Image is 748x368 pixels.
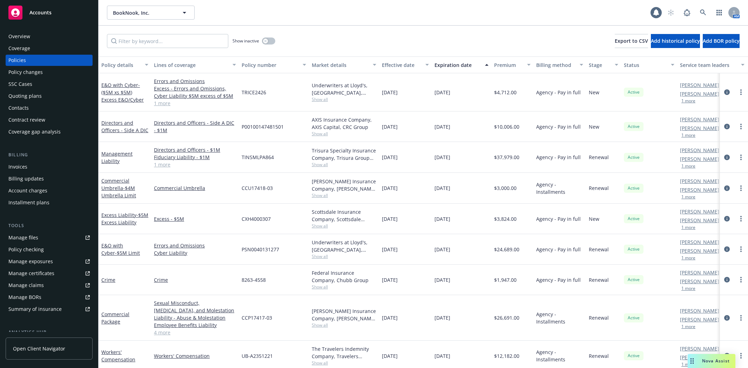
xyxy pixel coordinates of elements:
a: [PERSON_NAME] [680,247,719,254]
span: Accounts [29,10,52,15]
button: Status [621,56,677,73]
a: Errors and Omissions [154,77,236,85]
div: Stage [589,61,611,69]
button: 1 more [681,133,695,137]
span: Export to CSV [615,38,648,44]
a: Summary of insurance [6,304,93,315]
a: Commercial Package [101,311,129,325]
div: Coverage gap analysis [8,126,61,137]
a: [PERSON_NAME] [680,269,719,276]
div: Effective date [382,61,421,69]
span: CXH4000307 [242,215,271,223]
span: - ($5M xs $5M) Excess E&O/Cyber [101,82,144,103]
a: Management Liability [101,150,133,164]
span: $4,712.00 [494,89,517,96]
button: Export to CSV [615,34,648,48]
span: Show all [312,162,376,168]
a: [PERSON_NAME] [680,186,719,193]
span: Active [627,315,641,321]
div: Summary of insurance [8,304,62,315]
div: Trisura Specialty Insurance Company, Trisura Group Ltd., CRC Group [312,147,376,162]
a: [PERSON_NAME] [680,208,719,215]
span: [DATE] [382,215,398,223]
span: Active [627,353,641,359]
a: Commercial Umbrella [154,184,236,192]
span: [DATE] [382,276,398,284]
span: Show all [312,96,376,102]
a: Coverage [6,43,93,54]
a: Manage files [6,232,93,243]
span: Agency - Pay in full [536,276,581,284]
div: Drag to move [688,354,696,368]
button: 1 more [681,362,695,367]
span: Show all [312,131,376,137]
a: more [737,153,745,162]
div: The Travelers Indemnity Company, Travelers Insurance [312,345,376,360]
a: Billing updates [6,173,93,184]
span: Show all [312,360,376,366]
div: Billing updates [8,173,44,184]
span: Show inactive [233,38,259,44]
div: Invoices [8,161,27,172]
button: Effective date [379,56,432,73]
a: 1 more [154,161,236,168]
a: [PERSON_NAME] [680,90,719,97]
a: [PERSON_NAME] [680,307,719,314]
a: Contract review [6,114,93,125]
div: Service team leaders [680,61,737,69]
span: Renewal [589,276,609,284]
span: Active [627,246,641,252]
span: Renewal [589,314,609,321]
span: New [589,123,599,130]
a: more [737,122,745,131]
div: Status [624,61,667,69]
button: Expiration date [432,56,491,73]
a: Workers' Compensation [101,349,135,363]
span: Agency - Pay in full [536,215,581,223]
button: 1 more [681,99,695,103]
a: Fiduciary Liability - $1M [154,154,236,161]
a: Switch app [712,6,726,20]
a: Excess Liability [101,212,148,226]
div: Billing method [536,61,575,69]
a: Manage certificates [6,268,93,279]
span: [DATE] [434,215,450,223]
div: Overview [8,31,30,42]
a: [PERSON_NAME] [680,238,719,246]
a: Search [696,6,710,20]
span: TRICE2426 [242,89,266,96]
span: PSN0040131277 [242,246,279,253]
span: $12,182.00 [494,352,519,360]
span: $3,824.00 [494,215,517,223]
span: Active [627,277,641,283]
a: Workers' Compensation [154,352,236,360]
span: New [589,215,599,223]
span: [DATE] [434,352,450,360]
span: Agency - Installments [536,348,583,363]
span: [DATE] [382,314,398,321]
a: circleInformation [723,275,731,284]
span: [DATE] [434,123,450,130]
div: Contacts [8,102,29,114]
a: more [737,245,745,253]
span: New [589,89,599,96]
a: [PERSON_NAME] [680,146,719,154]
span: [DATE] [382,154,398,161]
a: [PERSON_NAME] [680,124,719,132]
button: Stage [586,56,621,73]
span: Agency - Pay in full [536,123,581,130]
span: Renewal [589,184,609,192]
a: Installment plans [6,197,93,208]
span: Active [627,216,641,222]
div: AXIS Insurance Company, AXIS Capital, CRC Group [312,116,376,131]
span: Add BOR policy [703,38,740,44]
span: [DATE] [382,123,398,130]
button: Policy details [99,56,151,73]
button: 1 more [681,256,695,260]
a: Policies [6,55,93,66]
button: 1 more [681,164,695,168]
button: Add BOR policy [703,34,740,48]
span: Open Client Navigator [13,345,65,352]
div: Manage claims [8,280,44,291]
span: Renewal [589,352,609,360]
